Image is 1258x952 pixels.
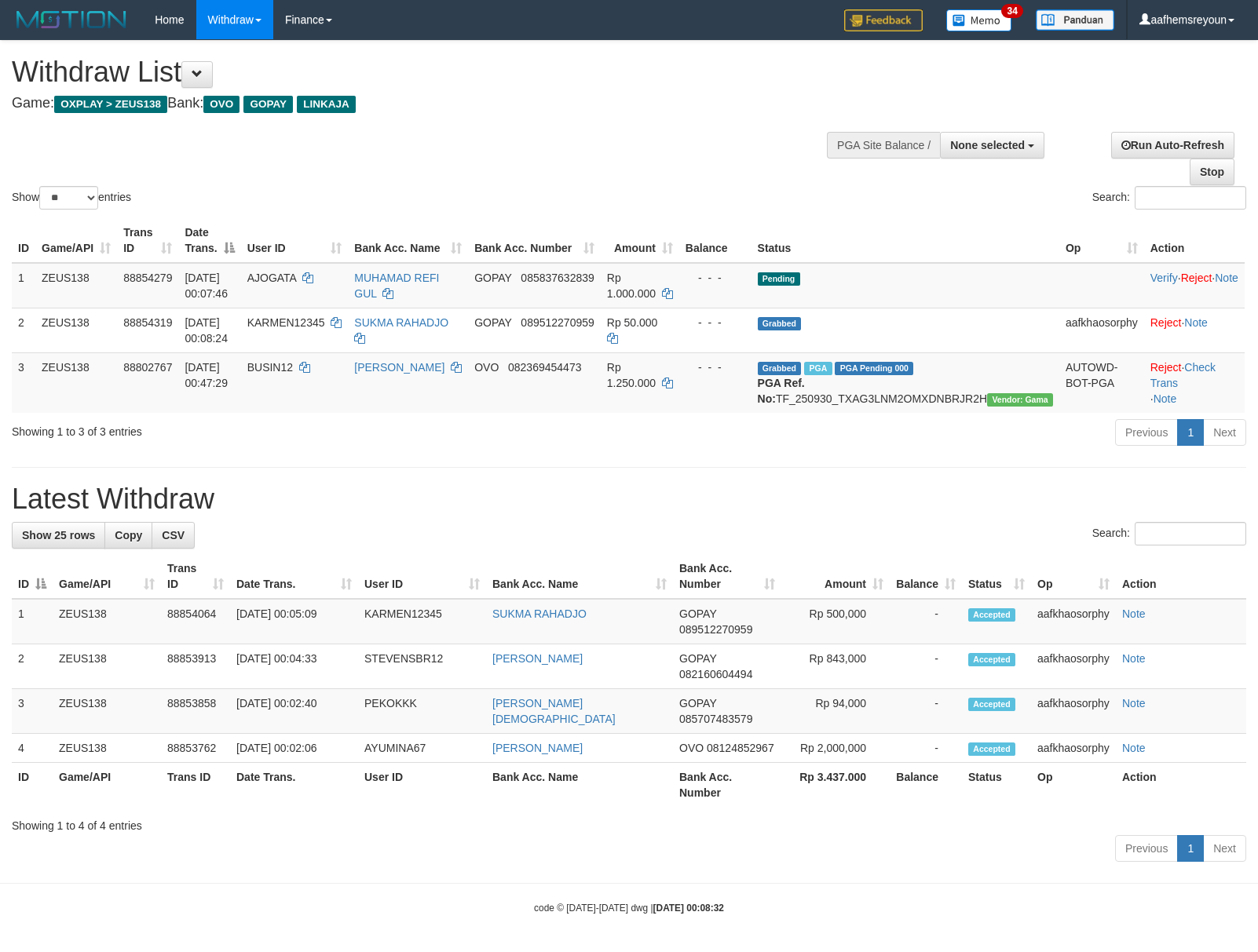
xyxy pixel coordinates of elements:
td: Rp 94,000 [781,689,890,734]
span: GOPAY [243,96,293,113]
td: ZEUS138 [35,308,117,352]
label: Search: [1092,522,1246,545]
img: panduan.png [1036,9,1114,31]
th: Amount: activate to sort column ascending [601,218,679,263]
span: Copy [115,529,142,542]
td: 2 [12,308,35,352]
td: AUTOWD-BOT-PGA [1059,352,1144,413]
th: Balance [679,218,752,263]
img: MOTION_logo.png [12,8,131,31]
th: Balance [890,763,962,808]
div: - - - [686,270,745,286]
th: Trans ID: activate to sort column ascending [117,218,178,263]
td: [DATE] 00:04:33 [230,644,358,689]
th: Trans ID: activate to sort column ascending [161,554,230,599]
span: CSV [162,529,185,542]
td: STEVENSBR12 [358,644,486,689]
span: Copy 089512270959 to clipboard [521,316,594,329]
td: 1 [12,599,53,644]
span: PGA Pending [835,362,913,375]
a: MUHAMAD REFI GUL [354,272,439,300]
input: Search: [1135,186,1246,210]
td: aafkhaosorphy [1031,689,1116,734]
td: PEKOKKK [358,689,486,734]
a: Next [1203,835,1246,862]
b: PGA Ref. No: [758,377,805,405]
th: Balance: activate to sort column ascending [890,554,962,599]
a: Note [1122,607,1146,620]
td: 2 [12,644,53,689]
td: ZEUS138 [53,599,161,644]
a: Note [1184,316,1208,329]
span: 34 [1001,4,1022,18]
div: - - - [686,315,745,330]
span: GOPAY [679,607,716,620]
label: Search: [1092,186,1246,210]
a: Previous [1115,835,1178,862]
span: Rp 1.000.000 [607,272,656,300]
th: Game/API [53,763,161,808]
td: ZEUS138 [53,644,161,689]
td: ZEUS138 [53,689,161,734]
a: [PERSON_NAME][DEMOGRAPHIC_DATA] [492,697,616,725]
div: PGA Site Balance / [827,132,940,159]
td: - [890,644,962,689]
td: - [890,734,962,763]
span: Accepted [968,742,1015,756]
a: 1 [1177,419,1204,446]
div: - - - [686,359,745,375]
span: GOPAY [679,697,716,709]
select: Showentries [39,186,98,210]
img: Button%20Memo.svg [946,9,1012,31]
th: Bank Acc. Number: activate to sort column ascending [673,554,781,599]
span: 88854279 [123,272,172,284]
span: Marked by aafsreyleap [804,362,832,375]
span: Rp 1.250.000 [607,361,656,389]
span: LINKAJA [297,96,356,113]
th: Date Trans.: activate to sort column descending [178,218,240,263]
td: 4 [12,734,53,763]
span: [DATE] 00:08:24 [185,316,228,345]
span: KARMEN12345 [247,316,325,329]
th: Op: activate to sort column ascending [1059,218,1144,263]
h1: Latest Withdraw [12,483,1246,515]
th: Trans ID [161,763,230,808]
span: OVO [203,96,240,113]
h4: Game: Bank: [12,96,823,111]
td: 3 [12,352,35,413]
span: None selected [950,139,1025,151]
th: Op: activate to sort column ascending [1031,554,1116,599]
td: - [890,599,962,644]
td: Rp 500,000 [781,599,890,644]
th: Bank Acc. Number [673,763,781,808]
td: aafkhaosorphy [1031,644,1116,689]
span: GOPAY [474,272,511,284]
th: Date Trans. [230,763,358,808]
td: ZEUS138 [35,263,117,308]
th: Bank Acc. Name: activate to sort column ascending [486,554,673,599]
td: TF_250930_TXAG3LNM2OMXDNBRJR2H [752,352,1059,413]
a: [PERSON_NAME] [492,742,583,754]
span: 88802767 [123,361,172,374]
small: code © [DATE]-[DATE] dwg | [534,903,724,914]
span: BUSIN12 [247,361,293,374]
span: Pending [758,272,800,286]
a: Next [1203,419,1246,446]
th: Date Trans.: activate to sort column ascending [230,554,358,599]
span: Rp 50.000 [607,316,658,329]
th: Game/API: activate to sort column ascending [35,218,117,263]
input: Search: [1135,522,1246,545]
th: Action [1116,763,1246,808]
th: ID: activate to sort column descending [12,554,53,599]
span: Grabbed [758,362,802,375]
span: Accepted [968,653,1015,666]
th: Action [1144,218,1245,263]
th: Rp 3.437.000 [781,763,890,808]
a: [PERSON_NAME] [354,361,444,374]
span: Copy 085707483579 to clipboard [679,713,752,725]
a: Reject [1181,272,1212,284]
th: Op [1031,763,1116,808]
td: Rp 2,000,000 [781,734,890,763]
th: ID [12,763,53,808]
a: [PERSON_NAME] [492,652,583,665]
